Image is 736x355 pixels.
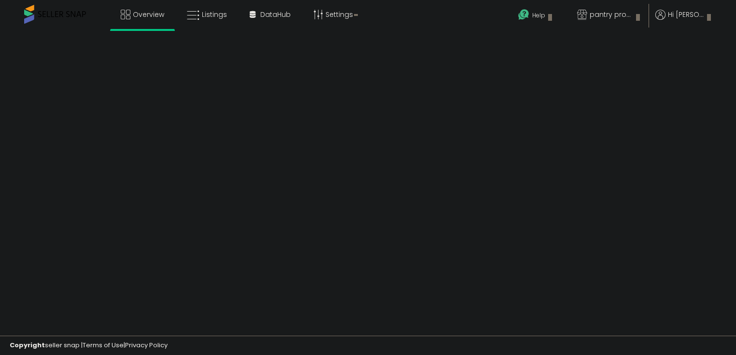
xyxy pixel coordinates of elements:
[668,10,704,19] span: Hi [PERSON_NAME]
[518,9,530,21] i: Get Help
[202,10,227,19] span: Listings
[133,10,164,19] span: Overview
[655,10,711,31] a: Hi [PERSON_NAME]
[510,1,562,31] a: Help
[260,10,291,19] span: DataHub
[10,341,45,350] strong: Copyright
[125,341,168,350] a: Privacy Policy
[10,341,168,350] div: seller snap | |
[532,11,545,19] span: Help
[590,10,633,19] span: pantry provisions
[83,341,124,350] a: Terms of Use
